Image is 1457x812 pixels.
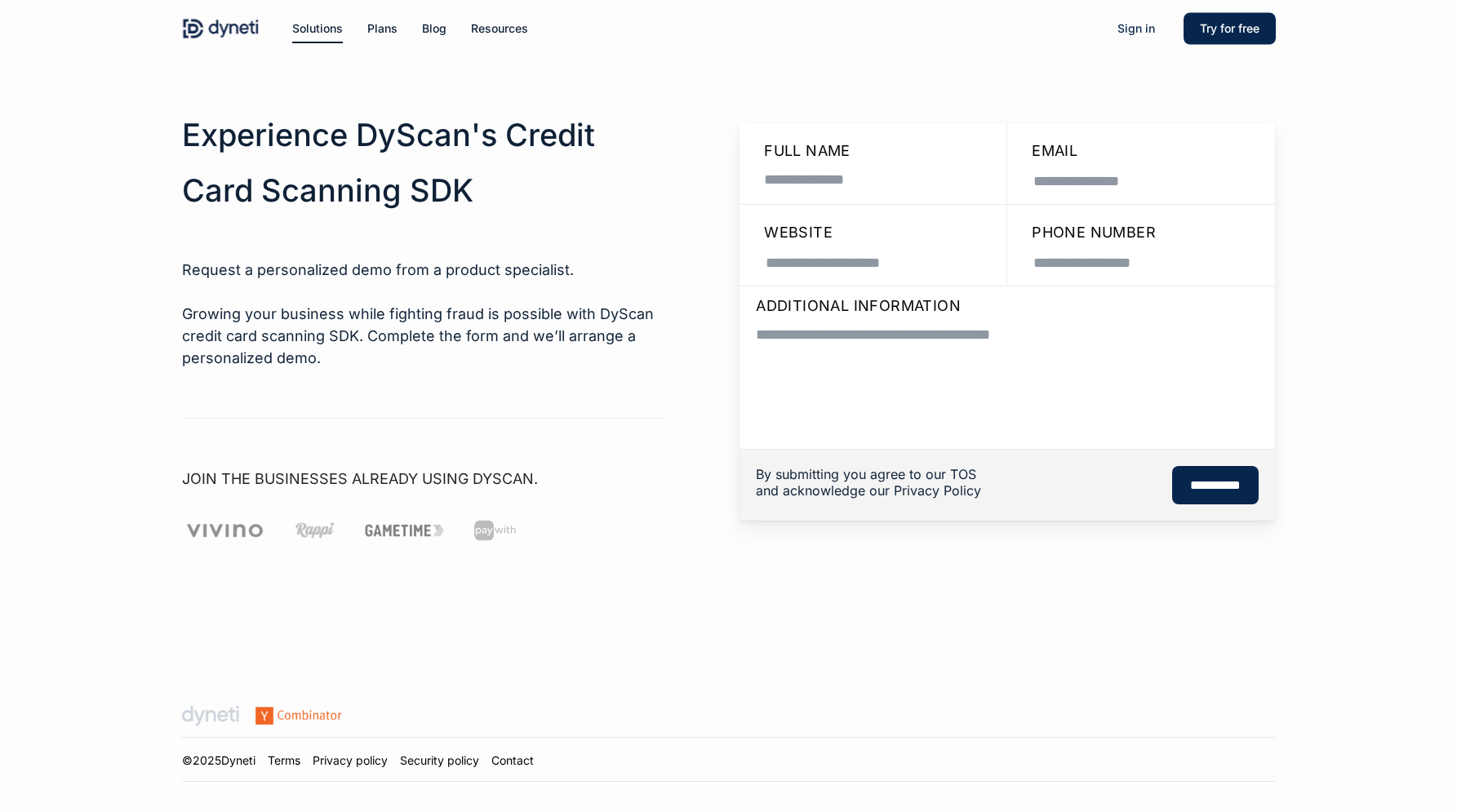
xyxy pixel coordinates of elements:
[748,297,961,314] span: Additional information
[367,21,398,35] span: Plans
[1024,224,1156,241] span: Phone Number
[182,753,255,767] a: ©2025Dyneti
[740,123,1275,521] form: Contact form
[268,753,300,767] a: Terms
[313,753,388,767] a: Privacy policy
[455,520,534,540] img: client
[756,466,991,499] h6: By submitting you agree to our TOS and acknowledge our Privacy Policy
[365,522,444,539] img: client
[1024,142,1077,159] span: Email
[471,20,528,38] a: Resources
[756,142,851,159] span: Full name
[292,21,343,35] span: Solutions
[275,522,354,539] img: client
[1200,21,1259,35] span: Try for free
[182,259,667,281] p: Request a personalized demo from a product specialist.
[756,224,833,241] span: Website
[292,20,343,38] a: Solutions
[193,753,221,767] span: 2025
[491,753,534,767] a: Contact
[185,522,264,539] img: client
[1184,20,1276,38] a: Try for free
[182,107,667,218] h2: Experience DyScan's Credit Card Scanning SDK
[1101,16,1171,42] a: Sign in
[422,21,446,35] span: Blog
[471,21,528,35] span: Resources
[1117,21,1155,35] span: Sign in
[182,468,667,490] h5: JOIN THE BUSINESSES ALREADY USING DYSCAN.
[182,16,260,41] img: Dyneti Technologies
[367,20,398,38] a: Plans
[400,753,479,767] a: Security policy
[422,20,446,38] a: Blog
[182,303,667,369] p: Growing your business while fighting fraud is possible with DyScan credit card scanning SDK. Comp...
